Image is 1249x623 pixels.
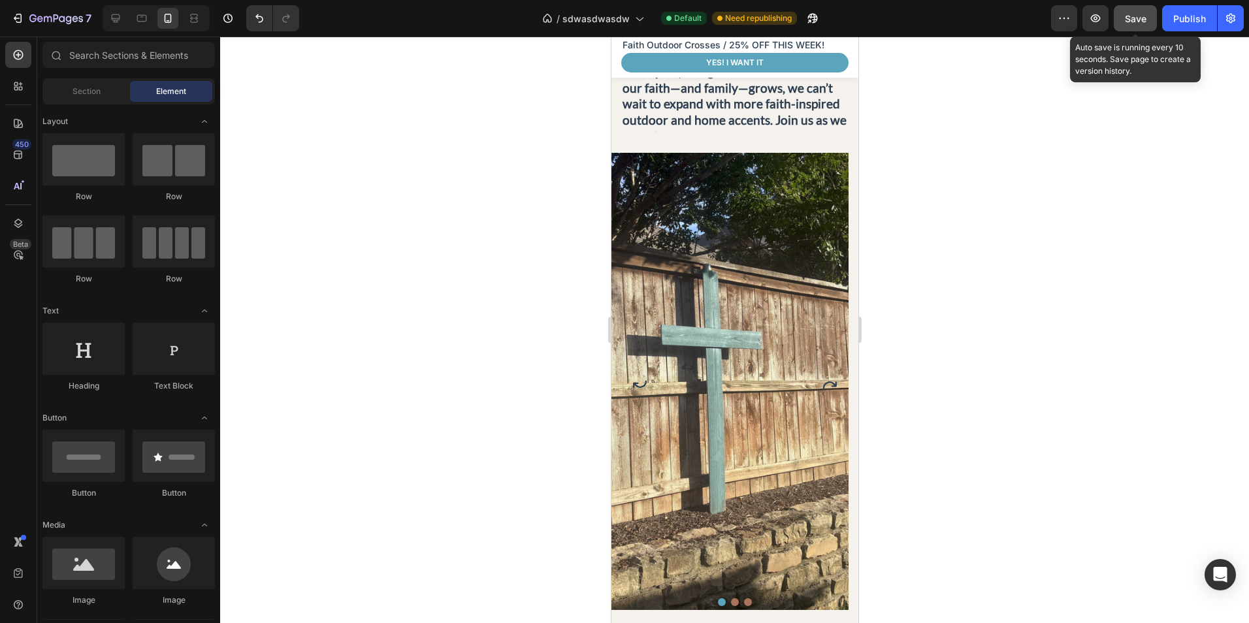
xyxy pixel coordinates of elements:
[42,487,125,499] div: Button
[86,10,91,26] p: 7
[133,487,215,499] div: Button
[10,239,31,249] div: Beta
[194,300,215,321] span: Toggle open
[194,515,215,535] span: Toggle open
[42,380,125,392] div: Heading
[42,412,67,424] span: Button
[725,12,792,24] span: Need republishing
[1125,13,1146,24] span: Save
[1162,5,1217,31] button: Publish
[133,191,215,202] div: Row
[1205,559,1236,590] div: Open Intercom Messenger
[42,116,68,127] span: Layout
[562,12,630,25] span: sdwasdwasdw
[42,519,65,531] span: Media
[156,86,186,97] span: Element
[611,37,858,623] iframe: Design area
[1173,12,1206,25] div: Publish
[133,594,215,606] div: Image
[12,139,31,150] div: 450
[674,12,702,24] span: Default
[133,273,215,285] div: Row
[557,12,560,25] span: /
[42,594,125,606] div: Image
[42,42,215,68] input: Search Sections & Elements
[246,5,299,31] div: Undo/Redo
[42,273,125,285] div: Row
[133,380,215,392] div: Text Block
[194,407,215,428] span: Toggle open
[194,111,215,132] span: Toggle open
[5,5,97,31] button: 7
[73,86,101,97] span: Section
[42,305,59,317] span: Text
[42,191,125,202] div: Row
[1114,5,1157,31] button: Save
